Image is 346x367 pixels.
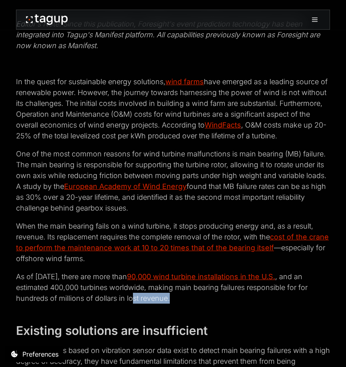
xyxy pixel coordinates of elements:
[16,76,330,141] p: In the quest for sustainable energy solutions, have emerged as a leading source of renewable powe...
[16,58,330,69] p: ‍
[16,148,330,213] p: One of the most common reasons for wind turbine malfunctions is main bearing (MB) failure. The ma...
[64,182,187,191] a: European Academy of Wind Energy
[127,272,275,281] a: 90,000 wind turbine installations in the U.S.
[16,221,330,264] p: When the main bearing fails on a wind turbine, it stops producing energy and, as a result, revenu...
[16,20,320,50] em: Editor's Note: Since this publication, Foresight's event prediction technology has been integrate...
[16,323,330,339] h2: Existing solutions are insufficient
[165,77,204,86] a: wind farms
[16,271,330,304] p: As of [DATE], there are more than , and an estimated 400,000 turbines worldwide, making main bear...
[205,121,241,129] a: WindFacts
[22,349,58,359] div: Preferences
